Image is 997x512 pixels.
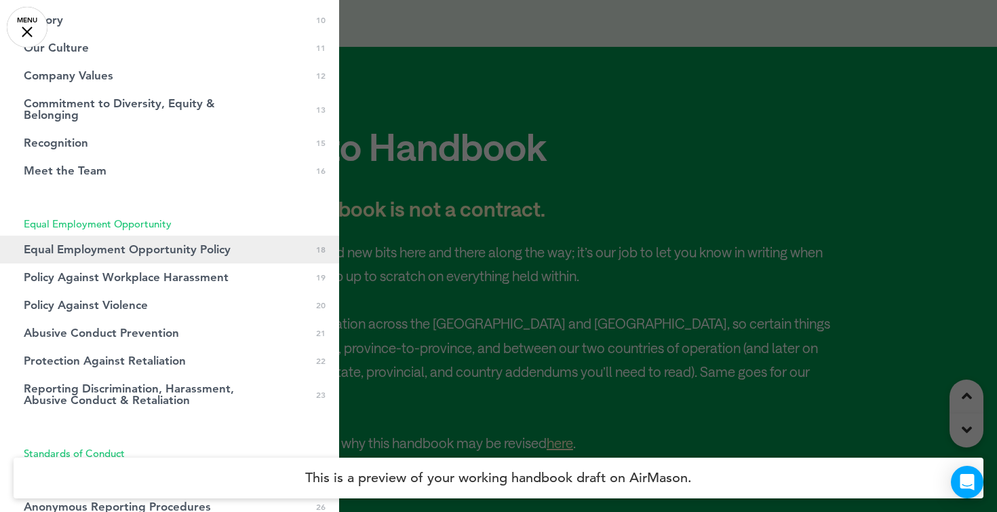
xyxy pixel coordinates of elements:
span: Commitment to Diversity, Equity & Belonging [24,98,248,121]
span: 13 [316,104,326,115]
span: 16 [316,165,326,177]
span: Abusive Conduct Prevention [24,327,179,339]
span: Recognition [24,137,88,149]
span: Company Values [24,70,113,81]
span: Policy Against Violence [24,299,148,311]
span: 11 [316,42,326,54]
span: Reporting Discrimination, Harassment, Abusive Conduct & Retaliation [24,383,248,406]
span: Protection Against Retaliation [24,355,186,367]
span: 23 [316,389,326,401]
span: 20 [316,299,326,311]
span: Policy Against Workplace Harassment [24,272,229,283]
span: Meet the Team [24,165,106,177]
span: 19 [316,272,326,283]
a: MENU [7,7,47,48]
span: 18 [316,244,326,255]
span: Our Culture [24,42,89,54]
span: 10 [316,14,326,26]
h4: This is a preview of your working handbook draft on AirMason. [14,458,983,498]
span: Equal Employment Opportunity Policy [24,244,231,255]
div: Open Intercom Messenger [951,466,983,498]
span: 15 [316,137,326,149]
span: 12 [316,70,326,81]
span: 21 [316,327,326,339]
span: 22 [316,355,326,367]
